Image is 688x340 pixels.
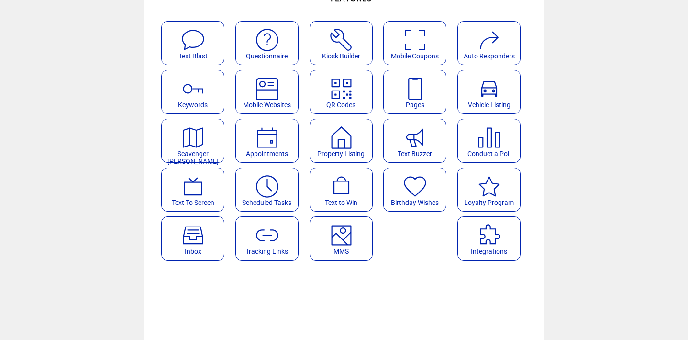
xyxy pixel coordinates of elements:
[310,168,379,212] a: Text to Win
[161,216,231,261] a: Inbox
[477,27,502,53] img: auto-responders.svg
[457,168,527,212] a: Loyalty Program
[180,27,206,53] img: text-blast.svg
[383,119,453,163] a: Text Buzzer
[243,101,291,109] span: Mobile Websites
[477,223,502,248] img: integrations.svg
[402,76,428,102] img: landing-pages.svg
[246,52,288,60] span: Questionnaire
[383,21,453,65] a: Mobile Coupons
[242,199,291,206] span: Scheduled Tasks
[464,199,514,206] span: Loyalty Program
[310,119,379,163] a: Property Listing
[326,101,355,109] span: QR Codes
[477,76,502,102] img: vehicle-listing.svg
[329,223,354,248] img: mms.svg
[329,27,354,53] img: tool%201.svg
[457,216,527,261] a: Integrations
[167,150,219,165] span: Scavenger [PERSON_NAME]
[457,21,527,65] a: Auto Responders
[325,199,357,206] span: Text to Win
[255,174,280,199] img: scheduled-tasks.svg
[185,248,201,255] span: Inbox
[255,76,280,102] img: mobile-websites.svg
[235,168,305,212] a: Scheduled Tasks
[172,199,214,206] span: Text To Screen
[235,119,305,163] a: Appointments
[406,101,424,109] span: Pages
[398,150,432,158] span: Text Buzzer
[161,21,231,65] a: Text Blast
[235,70,305,114] a: Mobile Websites
[255,223,280,248] img: links.svg
[333,248,349,255] span: MMS
[467,150,510,158] span: Conduct a Poll
[391,52,439,60] span: Mobile Coupons
[161,119,231,163] a: Scavenger [PERSON_NAME]
[235,21,305,65] a: Questionnaire
[310,21,379,65] a: Kiosk Builder
[402,27,428,53] img: coupons.svg
[255,125,280,150] img: appointments.svg
[477,174,502,199] img: loyalty-program.svg
[246,150,288,158] span: Appointments
[402,174,428,199] img: birthday-wishes.svg
[471,248,507,255] span: Integrations
[161,70,231,114] a: Keywords
[457,70,527,114] a: Vehicle Listing
[457,119,527,163] a: Conduct a Poll
[322,52,360,60] span: Kiosk Builder
[329,174,354,199] img: text-to-win.svg
[464,52,515,60] span: Auto Responders
[477,125,502,150] img: poll.svg
[329,125,354,150] img: property-listing.svg
[255,27,280,53] img: questionnaire.svg
[468,101,510,109] span: Vehicle Listing
[180,174,206,199] img: text-to-screen.svg
[317,150,365,158] span: Property Listing
[391,199,439,206] span: Birthday Wishes
[383,168,453,212] a: Birthday Wishes
[245,248,288,255] span: Tracking Links
[178,101,208,109] span: Keywords
[310,70,379,114] a: QR Codes
[161,168,231,212] a: Text To Screen
[383,70,453,114] a: Pages
[180,223,206,248] img: Inbox.svg
[310,216,379,261] a: MMS
[180,76,206,102] img: keywords.svg
[402,125,428,150] img: text-buzzer.svg
[180,125,206,150] img: scavenger.svg
[178,52,208,60] span: Text Blast
[235,216,305,261] a: Tracking Links
[329,76,354,102] img: qr.svg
